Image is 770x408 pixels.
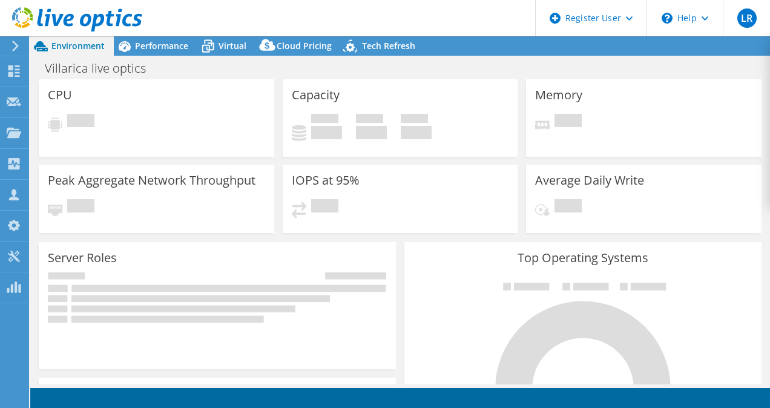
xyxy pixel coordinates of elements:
[535,174,644,187] h3: Average Daily Write
[362,40,415,51] span: Tech Refresh
[554,199,582,216] span: Pending
[219,40,246,51] span: Virtual
[554,114,582,130] span: Pending
[311,126,342,139] h4: 0 GiB
[401,114,428,126] span: Total
[51,40,105,51] span: Environment
[48,88,72,102] h3: CPU
[277,40,332,51] span: Cloud Pricing
[535,88,582,102] h3: Memory
[48,174,255,187] h3: Peak Aggregate Network Throughput
[356,126,387,139] h4: 0 GiB
[39,62,165,75] h1: Villarica live optics
[413,251,752,265] h3: Top Operating Systems
[67,114,94,130] span: Pending
[292,88,340,102] h3: Capacity
[662,13,673,24] svg: \n
[311,114,338,126] span: Used
[737,8,757,28] span: LR
[48,251,117,265] h3: Server Roles
[401,126,432,139] h4: 0 GiB
[356,114,383,126] span: Free
[292,174,360,187] h3: IOPS at 95%
[67,199,94,216] span: Pending
[135,40,188,51] span: Performance
[311,199,338,216] span: Pending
